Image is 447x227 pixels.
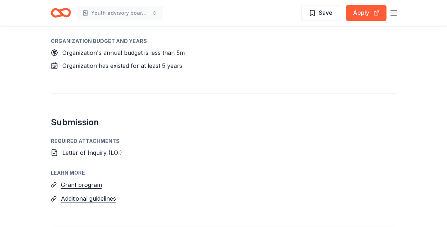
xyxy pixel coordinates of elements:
[62,62,182,69] span: Organization has existed for at least 5 years
[61,180,102,189] button: Grant program
[51,4,71,21] a: Home
[301,5,340,21] button: Save
[62,49,185,56] span: Organization's annual budget is less than 5m
[61,194,116,203] button: Additional guidelines
[319,8,332,17] span: Save
[51,169,397,177] div: Learn more
[51,117,397,128] h2: Submission
[51,37,276,45] div: Organization Budget And Years
[91,9,149,17] span: Youth advisory board for emancipated [PERSON_NAME] youth
[51,137,397,145] div: Required Attachments
[346,5,386,21] button: Apply
[62,149,122,156] span: Letter of Inquiry (LOI)
[77,6,163,20] button: Youth advisory board for emancipated [PERSON_NAME] youth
